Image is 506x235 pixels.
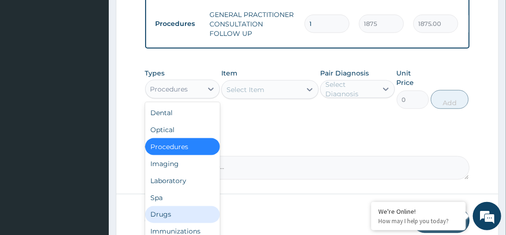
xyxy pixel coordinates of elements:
div: Dental [145,104,220,121]
div: Chat with us now [49,53,159,65]
span: We're online! [55,62,131,158]
p: How may I help you today? [378,217,459,225]
button: Add [431,90,469,109]
label: Item [221,68,237,78]
img: d_794563401_company_1708531726252_794563401 [17,47,38,71]
div: Laboratory [145,172,220,189]
td: Procedures [151,15,205,33]
td: GENERAL PRACTITIONER CONSULTATION FOLLOW UP [205,5,300,43]
div: Select Diagnosis [325,80,376,99]
div: Select Item [227,85,264,94]
div: Procedures [145,138,220,155]
div: Optical [145,121,220,138]
div: Minimize live chat window [155,5,178,27]
div: Spa [145,189,220,206]
label: Pair Diagnosis [320,68,369,78]
label: Types [145,69,165,77]
div: We're Online! [378,207,459,216]
div: Procedures [150,84,188,94]
div: Drugs [145,206,220,223]
label: Unit Price [397,68,429,87]
div: Imaging [145,155,220,172]
textarea: Type your message and hit 'Enter' [5,144,180,177]
label: Comment [145,143,470,151]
